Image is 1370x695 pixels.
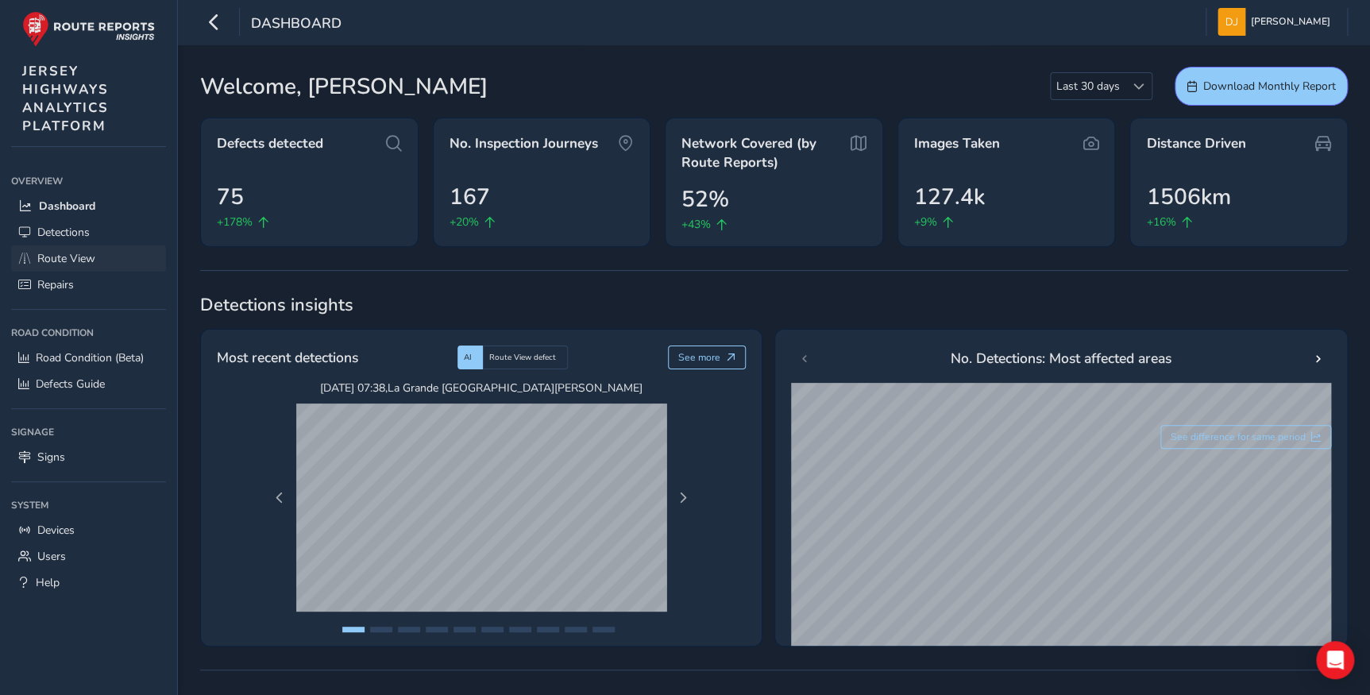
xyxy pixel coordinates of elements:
button: Page 5 [453,627,476,632]
button: Page 4 [426,627,448,632]
span: Signs [37,450,65,465]
button: Page 10 [592,627,615,632]
span: JERSEY HIGHWAYS ANALYTICS PLATFORM [22,62,109,135]
button: [PERSON_NAME] [1218,8,1336,36]
span: Defects Guide [36,376,105,392]
div: Open Intercom Messenger [1316,641,1354,679]
div: Route View defect [483,346,568,369]
span: 127.4k [914,180,985,214]
span: Welcome, [PERSON_NAME] [200,70,488,103]
div: AI [457,346,483,369]
span: Route View defect [489,352,556,363]
button: See difference for same period [1160,425,1332,449]
span: +43% [681,216,711,233]
span: 52% [681,183,729,216]
button: Page 8 [537,627,559,632]
span: Images Taken [914,134,1000,153]
button: Page 1 [342,627,365,632]
span: [PERSON_NAME] [1251,8,1330,36]
span: Dashboard [251,14,342,36]
span: Distance Driven [1146,134,1245,153]
button: Page 2 [370,627,392,632]
span: Network Covered (by Route Reports) [681,134,847,172]
a: Route View [11,245,166,272]
a: Road Condition (Beta) [11,345,166,371]
button: See more [668,346,747,369]
div: System [11,493,166,517]
span: [DATE] 07:38 , La Grande [GEOGRAPHIC_DATA][PERSON_NAME] [296,380,666,396]
span: Help [36,575,60,590]
span: Defects detected [217,134,323,153]
a: Dashboard [11,193,166,219]
button: Download Monthly Report [1175,67,1348,106]
span: Repairs [37,277,74,292]
span: +20% [450,214,479,230]
span: AI [464,352,472,363]
span: 75 [217,180,244,214]
button: Page 7 [509,627,531,632]
span: Detections insights [200,293,1348,317]
a: Detections [11,219,166,245]
span: +16% [1146,214,1175,230]
span: 1506km [1146,180,1230,214]
span: No. Detections: Most affected areas [951,348,1171,369]
span: Dashboard [39,199,95,214]
img: rr logo [22,11,155,47]
button: Page 9 [565,627,587,632]
span: Road Condition (Beta) [36,350,144,365]
div: Overview [11,169,166,193]
div: Signage [11,420,166,444]
span: Download Monthly Report [1203,79,1336,94]
a: Repairs [11,272,166,298]
span: Route View [37,251,95,266]
div: Road Condition [11,321,166,345]
span: No. Inspection Journeys [450,134,598,153]
button: Page 6 [481,627,504,632]
img: diamond-layout [1218,8,1245,36]
a: Users [11,543,166,570]
span: +178% [217,214,253,230]
a: Devices [11,517,166,543]
a: Signs [11,444,166,470]
span: See difference for same period [1171,431,1306,443]
button: Page 3 [398,627,420,632]
a: Help [11,570,166,596]
span: +9% [914,214,937,230]
button: Next Page [672,487,694,509]
span: Devices [37,523,75,538]
button: Previous Page [268,487,291,509]
span: Detections [37,225,90,240]
span: See more [678,351,720,364]
span: 167 [450,180,490,214]
span: Last 30 days [1051,73,1125,99]
span: Users [37,549,66,564]
a: Defects Guide [11,371,166,397]
span: Most recent detections [217,347,358,368]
